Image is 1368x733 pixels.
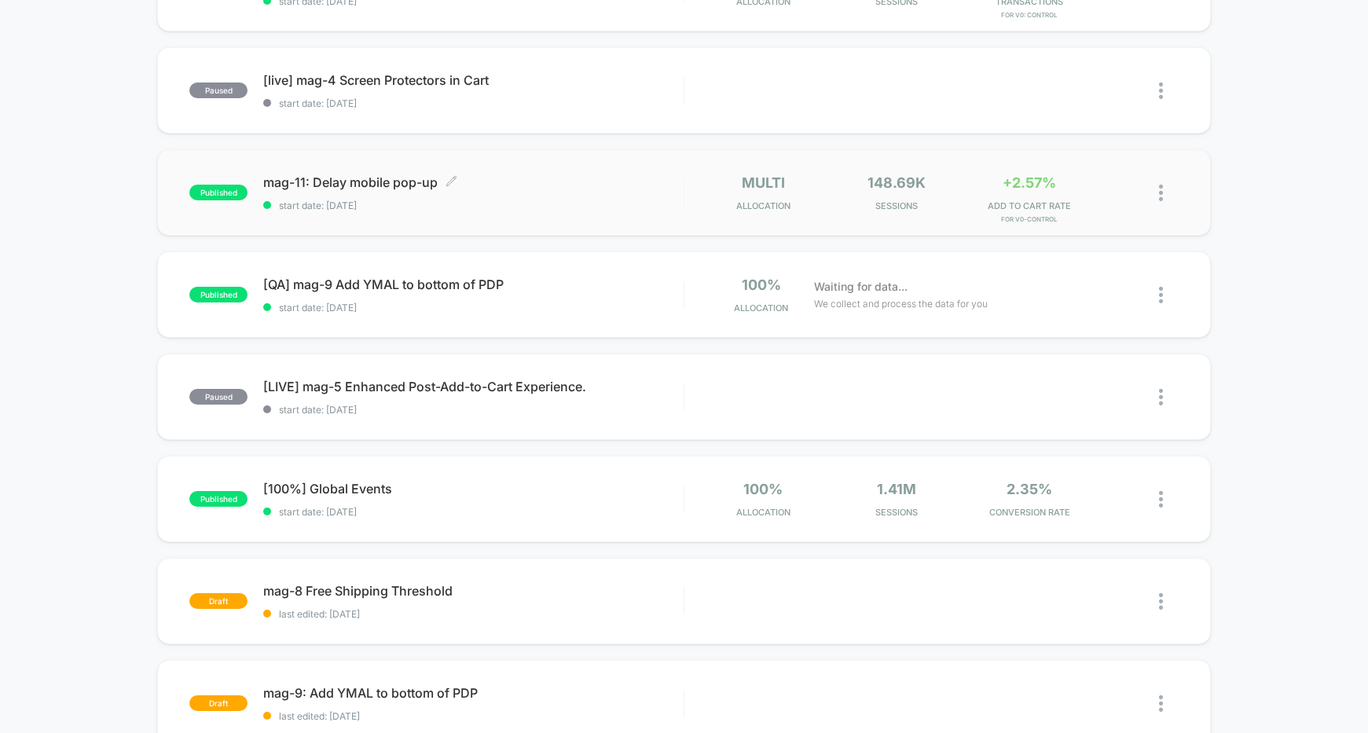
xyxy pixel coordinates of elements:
[967,200,1093,211] span: ADD TO CART RATE
[263,710,684,722] span: last edited: [DATE]
[189,287,248,302] span: published
[1159,491,1163,508] img: close
[1159,82,1163,99] img: close
[263,200,684,211] span: start date: [DATE]
[263,481,684,497] span: [100%] Global Events
[967,507,1093,518] span: CONVERSION RATE
[263,608,684,620] span: last edited: [DATE]
[877,481,916,497] span: 1.41M
[189,82,248,98] span: paused
[189,389,248,405] span: paused
[263,302,684,313] span: start date: [DATE]
[834,200,959,211] span: Sessions
[263,583,684,599] span: mag-8 Free Shipping Threshold
[1159,593,1163,610] img: close
[967,11,1093,19] span: for v0: Control
[736,507,790,518] span: Allocation
[1159,185,1163,201] img: close
[189,593,248,609] span: draft
[867,174,926,191] span: 148.69k
[1003,174,1056,191] span: +2.57%
[1007,481,1052,497] span: 2.35%
[734,302,788,313] span: Allocation
[1159,287,1163,303] img: close
[263,72,684,88] span: [live] mag-4 Screen Protectors in Cart
[834,507,959,518] span: Sessions
[263,277,684,292] span: [QA] mag-9 Add YMAL to bottom of PDP
[1159,695,1163,712] img: close
[263,404,684,416] span: start date: [DATE]
[263,379,684,394] span: [LIVE] mag-5 Enhanced Post-Add-to-Cart Experience.
[1159,389,1163,405] img: close
[263,174,684,190] span: mag-11: Delay mobile pop-up
[743,481,783,497] span: 100%
[189,695,248,711] span: draft
[263,97,684,109] span: start date: [DATE]
[814,278,908,295] span: Waiting for data...
[189,185,248,200] span: published
[189,491,248,507] span: published
[263,685,684,701] span: mag-9: Add YMAL to bottom of PDP
[263,506,684,518] span: start date: [DATE]
[736,200,790,211] span: Allocation
[814,296,988,311] span: We collect and process the data for you
[967,215,1093,223] span: for v0-control
[742,277,781,293] span: 100%
[742,174,785,191] span: multi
